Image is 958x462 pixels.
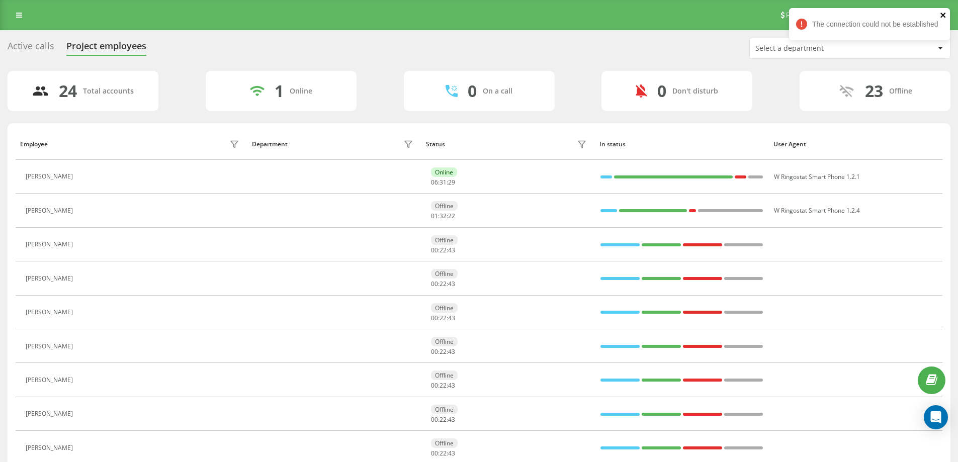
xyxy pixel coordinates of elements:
div: : : [431,179,455,186]
span: 22 [440,381,447,390]
div: [PERSON_NAME] [26,275,75,282]
div: 23 [865,81,883,101]
span: 22 [440,347,447,356]
div: Status [426,141,445,148]
div: The connection could not be established [789,8,950,40]
span: 22 [440,246,447,254]
span: Referral program [786,11,839,19]
div: 0 [657,81,666,101]
span: 01 [431,212,438,220]
span: 06 [431,178,438,187]
div: Offline [431,269,458,279]
div: Offline [431,438,458,448]
span: 00 [431,381,438,390]
span: 22 [440,415,447,424]
div: [PERSON_NAME] [26,309,75,316]
span: 22 [440,280,447,288]
div: Active calls [8,41,54,56]
div: Project employees [66,41,146,56]
div: [PERSON_NAME] [26,377,75,384]
div: [PERSON_NAME] [26,207,75,214]
div: Total accounts [83,87,134,96]
div: Online [290,87,312,96]
div: [PERSON_NAME] [26,343,75,350]
div: Open Intercom Messenger [924,405,948,429]
span: 22 [440,314,447,322]
div: Don't disturb [672,87,718,96]
span: 22 [440,449,447,457]
div: Offline [889,87,912,96]
span: 00 [431,347,438,356]
div: 24 [59,81,77,101]
div: Department [252,141,288,148]
div: : : [431,281,455,288]
span: W Ringostat Smart Phone 1.2.1 [774,172,860,181]
div: [PERSON_NAME] [26,444,75,451]
div: Select a department [755,44,876,53]
span: 00 [431,449,438,457]
div: In status [599,141,764,148]
span: 43 [448,314,455,322]
span: 00 [431,314,438,322]
div: : : [431,315,455,322]
div: Employee [20,141,48,148]
span: 00 [431,280,438,288]
div: Online [431,167,457,177]
span: 43 [448,246,455,254]
span: 00 [431,415,438,424]
div: : : [431,450,455,457]
div: : : [431,213,455,220]
span: 00 [431,246,438,254]
div: On a call [483,87,512,96]
span: 43 [448,347,455,356]
div: Offline [431,201,458,211]
div: [PERSON_NAME] [26,241,75,248]
div: 0 [468,81,477,101]
div: : : [431,382,455,389]
div: 1 [275,81,284,101]
div: Offline [431,303,458,313]
span: 22 [448,212,455,220]
span: 32 [440,212,447,220]
span: 43 [448,415,455,424]
span: 31 [440,178,447,187]
div: Offline [431,235,458,245]
span: 43 [448,280,455,288]
button: close [940,11,947,21]
div: : : [431,416,455,423]
div: : : [431,348,455,355]
span: 43 [448,381,455,390]
div: Offline [431,405,458,414]
div: User Agent [773,141,938,148]
div: [PERSON_NAME] [26,410,75,417]
div: : : [431,247,455,254]
span: 43 [448,449,455,457]
span: 29 [448,178,455,187]
div: Offline [431,337,458,346]
div: Offline [431,371,458,380]
div: [PERSON_NAME] [26,173,75,180]
span: W Ringostat Smart Phone 1.2.4 [774,206,860,215]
